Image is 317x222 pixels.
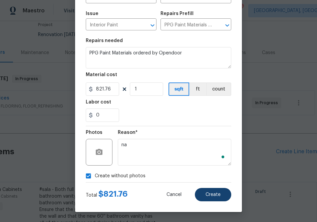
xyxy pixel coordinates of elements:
button: Open [148,21,157,30]
span: Create without photos [95,173,145,180]
button: Cancel [156,188,192,201]
div: Total [86,191,128,199]
h5: Repairs needed [86,38,123,43]
h5: Labor cost [86,100,111,104]
span: Cancel [167,192,182,197]
button: ft [189,82,206,96]
h5: Reason* [118,130,137,135]
button: sqft [169,82,189,96]
textarea: PPG Paint Materials ordered by Opendoor [86,47,231,68]
span: $ 821.76 [98,190,128,198]
h5: Issue [86,11,98,16]
h5: Photos [86,130,102,135]
h5: Material cost [86,72,117,77]
button: Create [195,188,231,201]
span: Create [206,192,221,197]
h5: Repairs Prefill [161,11,194,16]
button: Open [223,21,232,30]
textarea: To enrich screen reader interactions, please activate Accessibility in Grammarly extension settings [118,139,231,166]
button: count [206,82,231,96]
